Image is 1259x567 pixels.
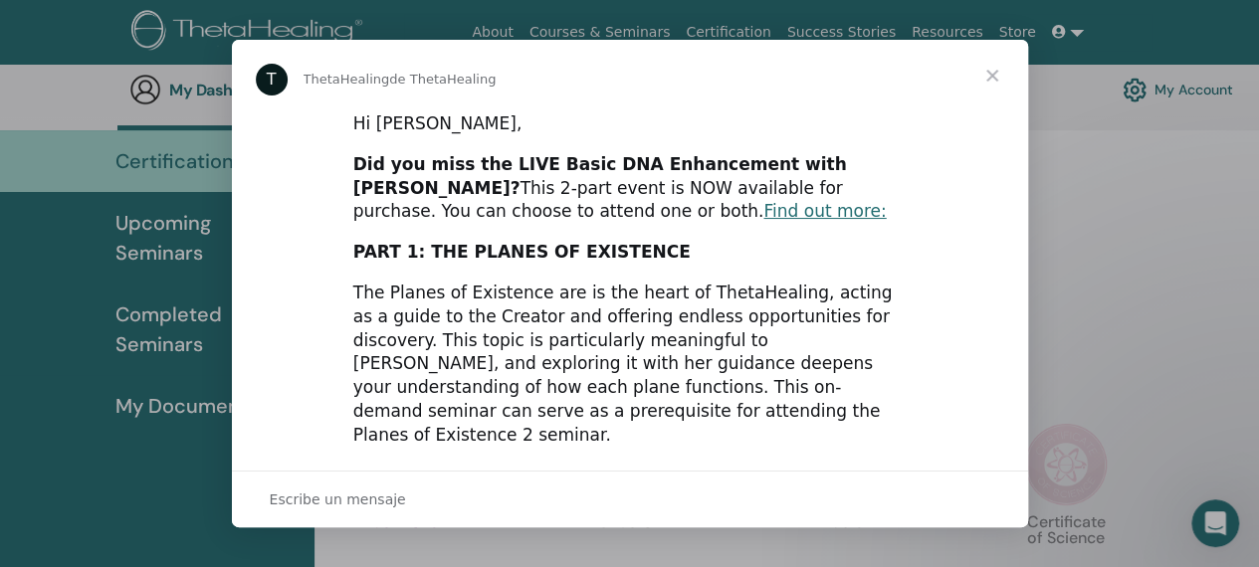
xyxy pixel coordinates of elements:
div: The Planes of Existence are is the heart of ThetaHealing, acting as a guide to the Creator and of... [353,282,907,448]
span: de ThetaHealing [389,72,496,87]
b: PART 1: THE PLANES OF EXISTENCE [353,242,691,262]
div: Abrir conversación y responder [232,471,1028,527]
div: Profile image for ThetaHealing [256,64,288,95]
span: Escribe un mensaje [270,486,406,512]
span: ThetaHealing [304,72,390,87]
span: Cerrar [956,40,1028,111]
a: Find out more: [763,201,886,221]
div: This 2-part event is NOW available for purchase. You can choose to attend one or both. [353,153,907,224]
div: Hi [PERSON_NAME], [353,112,907,136]
b: Did you miss the LIVE Basic DNA Enhancement with [PERSON_NAME]? [353,154,847,198]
